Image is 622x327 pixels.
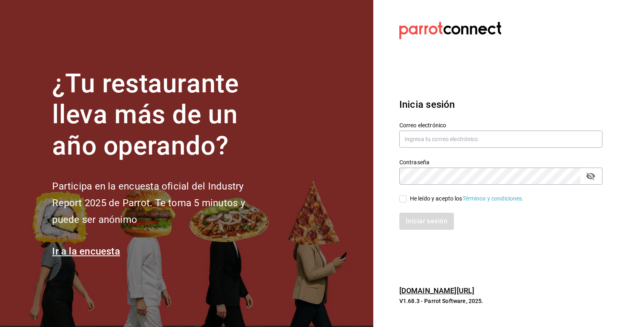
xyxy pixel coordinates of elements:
[584,169,598,183] button: passwordField
[399,131,602,148] input: Ingresa tu correo electrónico
[410,194,524,203] div: He leído y acepto los
[399,297,602,305] p: V1.68.3 - Parrot Software, 2025.
[52,246,120,257] a: Ir a la encuesta
[52,68,272,162] h1: ¿Tu restaurante lleva más de un año operando?
[462,195,524,202] a: Términos y condiciones.
[399,97,602,112] h3: Inicia sesión
[399,122,602,128] label: Correo electrónico
[399,286,474,295] a: [DOMAIN_NAME][URL]
[52,178,272,228] h2: Participa en la encuesta oficial del Industry Report 2025 de Parrot. Te toma 5 minutos y puede se...
[399,159,602,165] label: Contraseña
